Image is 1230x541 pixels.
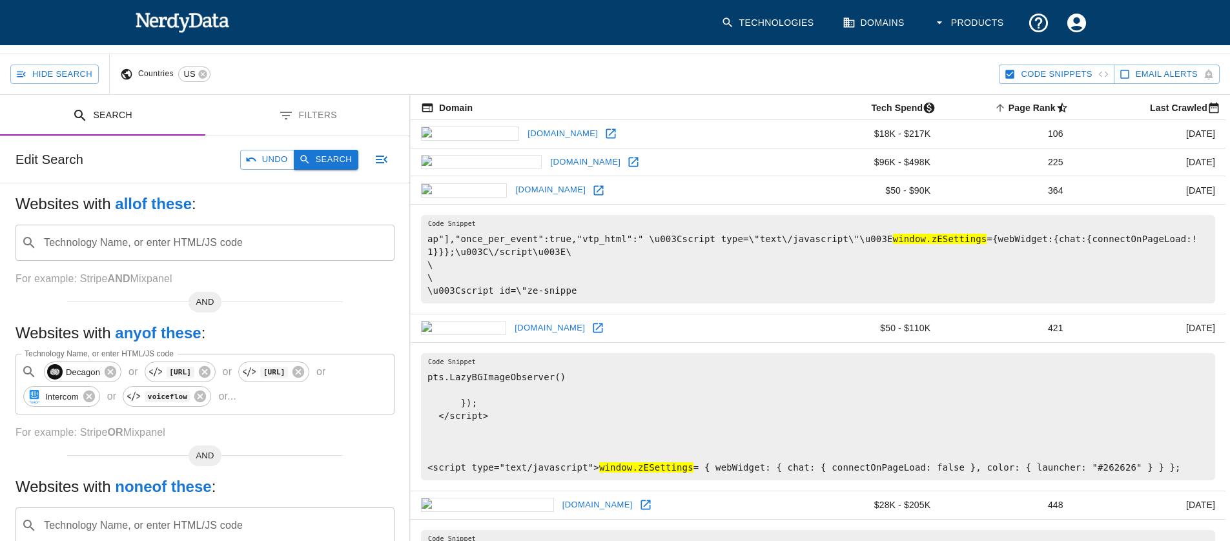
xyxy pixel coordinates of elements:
code: voiceflow [145,391,190,402]
h5: Websites with : [15,323,395,343]
span: Most recent date this website was successfully crawled [1133,100,1225,116]
span: Countries [138,68,178,81]
a: Open issuu.com in new window [601,124,620,143]
td: [DATE] [1074,176,1225,205]
td: $50 - $110K [800,314,941,343]
img: jstor.org icon [421,183,507,198]
td: 225 [941,148,1073,176]
h5: Websites with : [15,476,395,497]
a: [DOMAIN_NAME] [511,318,588,338]
button: Undo [240,150,294,170]
td: $96K - $498K [800,148,941,176]
a: [DOMAIN_NAME] [524,124,601,144]
span: Get email alerts with newly found website results. Click to enable. [1136,67,1198,82]
td: $50 - $90K [800,176,941,205]
span: A page popularity ranking based on a domain's backlinks. Smaller numbers signal more popular doma... [992,100,1074,116]
code: [URL] [167,367,194,378]
a: Open worldwildlife.org in new window [636,495,655,515]
hl: window.zESettings [599,462,693,473]
a: [DOMAIN_NAME] [512,180,589,200]
div: Intercom [23,386,100,407]
a: Open sharethis.com in new window [624,152,643,172]
b: OR [107,427,123,438]
a: Open jstor.org in new window [589,181,608,200]
span: AND [189,449,222,462]
td: [DATE] [1074,148,1225,176]
hl: window.zESettings [893,234,987,244]
img: ifttt.com icon [421,321,506,335]
span: The registered domain name (i.e. "nerdydata.com"). [421,100,473,116]
p: or [311,364,331,380]
b: all of these [115,195,192,212]
button: Search [294,150,358,170]
td: 421 [941,314,1073,343]
button: Hide Code Snippets [999,65,1114,85]
td: 106 [941,119,1073,148]
pre: pts.LazyBGImageObserver() }); </script> <script type="text/javascript"> = { webWidget: { chat: { ... [421,353,1215,480]
b: AND [107,273,130,284]
td: $18K - $217K [800,119,941,148]
p: For example: Stripe Mixpanel [15,271,395,287]
iframe: Drift Widget Chat Controller [1165,449,1215,498]
div: US [178,66,210,82]
td: 448 [941,491,1073,519]
td: [DATE] [1074,491,1225,519]
h6: Edit Search [15,149,83,170]
code: [URL] [260,367,288,378]
label: Technology Name, or enter HTML/JS code [25,348,174,359]
a: Domains [835,4,915,42]
pre: ap"],"once_per_event":true,"vtp_html":" \u003Cscript type=\"text\/javascript\"\u003E ={webWidget:... [421,215,1215,303]
a: [DOMAIN_NAME] [547,152,624,172]
p: or ... [213,389,241,404]
div: [URL] [238,362,309,382]
div: [URL] [145,362,216,382]
span: Hide Code Snippets [1021,67,1092,82]
b: any of these [115,324,201,342]
img: sharethis.com icon [421,155,542,169]
span: AND [189,296,222,309]
img: issuu.com icon [421,127,519,141]
a: [DOMAIN_NAME] [559,495,636,515]
p: or [123,364,143,380]
td: [DATE] [1074,119,1225,148]
span: US [179,68,200,81]
b: none of these [115,478,211,495]
div: voiceflow [123,386,211,407]
img: worldwildlife.org icon [421,498,554,512]
a: Open ifttt.com in new window [588,318,608,338]
div: Decagon [44,362,121,382]
p: For example: Stripe Mixpanel [15,425,395,440]
td: [DATE] [1074,314,1225,343]
button: Get email alerts with newly found website results. Click to enable. [1114,65,1220,85]
button: Hide Search [10,65,99,85]
button: Filters [205,95,411,136]
span: The estimated minimum and maximum annual tech spend each webpage has, based on the free, freemium... [854,100,941,116]
td: $28K - $205K [800,491,941,519]
button: Products [925,4,1014,42]
td: 364 [941,176,1073,205]
img: NerdyData.com [135,9,230,35]
h5: Websites with : [15,194,395,214]
a: Technologies [713,4,825,42]
span: Decagon [59,365,107,380]
p: or [218,364,237,380]
span: Intercom [38,389,86,404]
button: Account Settings [1058,4,1096,42]
button: Support and Documentation [1020,4,1058,42]
p: or [102,389,121,404]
